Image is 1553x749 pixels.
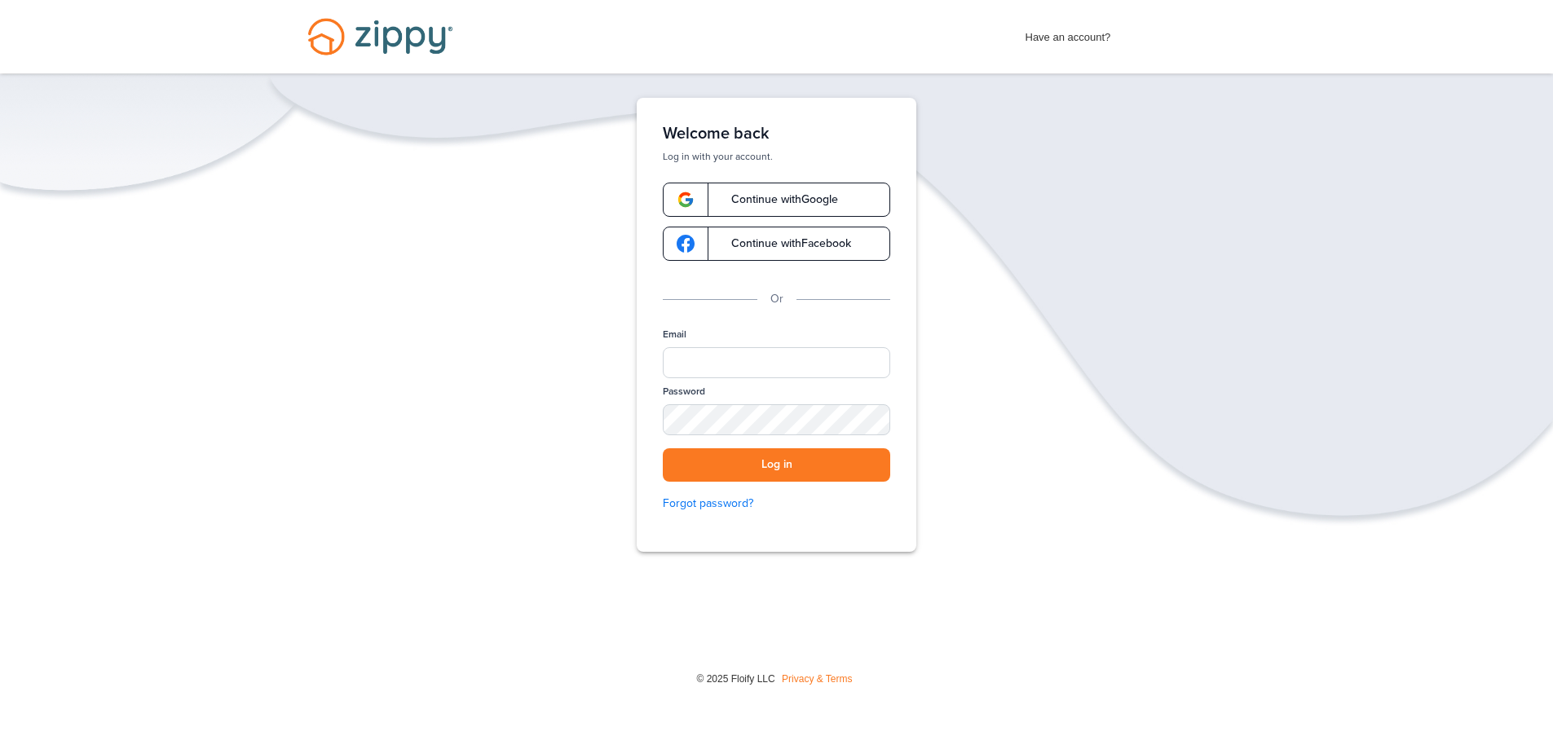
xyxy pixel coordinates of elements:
[663,347,890,378] input: Email
[663,227,890,261] a: google-logoContinue withFacebook
[663,328,686,341] label: Email
[663,385,705,399] label: Password
[677,191,695,209] img: google-logo
[782,673,852,685] a: Privacy & Terms
[770,290,783,308] p: Or
[663,404,890,435] input: Password
[663,183,890,217] a: google-logoContinue withGoogle
[1026,20,1111,46] span: Have an account?
[663,124,890,143] h1: Welcome back
[715,194,838,205] span: Continue with Google
[677,235,695,253] img: google-logo
[696,673,774,685] span: © 2025 Floify LLC
[663,150,890,163] p: Log in with your account.
[663,495,890,513] a: Forgot password?
[663,448,890,482] button: Log in
[715,238,851,249] span: Continue with Facebook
